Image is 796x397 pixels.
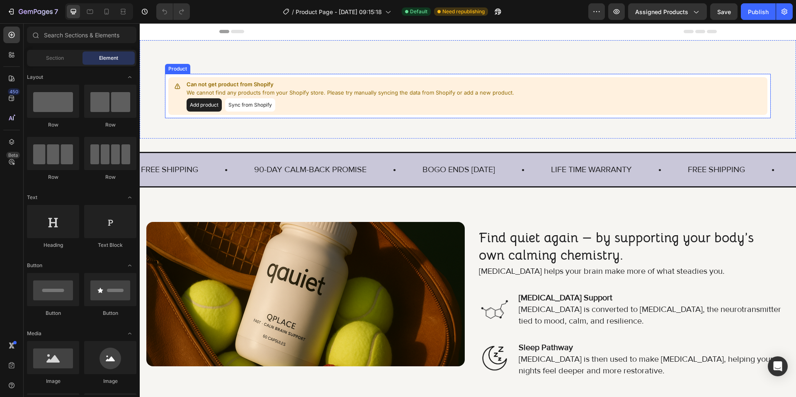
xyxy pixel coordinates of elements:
[547,140,606,153] div: FREE SHIPPING
[156,3,190,20] div: Undo/Redo
[741,3,776,20] button: Publish
[382,141,385,152] p: •
[710,3,738,20] button: Save
[442,8,485,15] span: Need republishing
[140,23,796,397] iframe: Design area
[6,152,20,158] div: Beta
[123,191,136,204] span: Toggle open
[99,54,118,62] span: Element
[3,3,62,20] button: 7
[27,262,42,269] span: Button
[123,259,136,272] span: Toggle open
[123,327,136,340] span: Toggle open
[338,205,643,241] h2: Find quiet again — by supporting your body’s own calming chemistry.
[27,378,79,385] div: Image
[338,270,371,303] img: gempages_580597363031147438-4dde0761-1842-42c0-9a4a-ce6affd5a692.png
[768,356,788,376] div: Open Intercom Messenger
[338,319,371,353] img: gempages_580597363031147438-2d6cd039-6fd8-4624-884b-77373b72d66c.png
[379,330,643,353] p: [MEDICAL_DATA] is then used to make [MEDICAL_DATA], helping your nights feel deeper and more rest...
[27,73,43,81] span: Layout
[283,141,355,152] p: BOGO ENDS [DATE]
[379,270,473,280] strong: [MEDICAL_DATA] Support
[339,242,643,254] p: [MEDICAL_DATA] helps your brain make more of what steadies you.
[519,141,522,152] p: •
[296,7,382,16] span: Product Page - [DATE] 09:15:18
[84,241,136,249] div: Text Block
[84,309,136,317] div: Button
[410,140,493,153] div: LIFE TIME WARRANTY
[27,27,136,43] input: Search Sections & Elements
[379,319,433,329] strong: Sleep Pathway
[628,3,707,20] button: Assigned Products
[7,199,325,343] img: gempages_580597363031147438-8bf6d5ef-d4df-493f-8896-932a8c9ab4b7.png
[27,121,79,129] div: Row
[717,8,731,15] span: Save
[27,173,79,181] div: Row
[27,330,41,337] span: Media
[748,7,769,16] div: Publish
[123,71,136,84] span: Toggle open
[635,7,688,16] span: Assigned Products
[379,269,643,304] p: [MEDICAL_DATA] is converted to [MEDICAL_DATA], the neurotransmitter tied to mood, calm, and resil...
[632,141,635,152] p: •
[410,8,427,15] span: Default
[46,54,64,62] span: Section
[8,88,20,95] div: 450
[292,7,294,16] span: /
[84,121,136,129] div: Row
[54,7,58,17] p: 7
[27,241,79,249] div: Heading
[253,141,256,152] p: •
[84,378,136,385] div: Image
[84,173,136,181] div: Row
[27,309,79,317] div: Button
[27,194,37,201] span: Text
